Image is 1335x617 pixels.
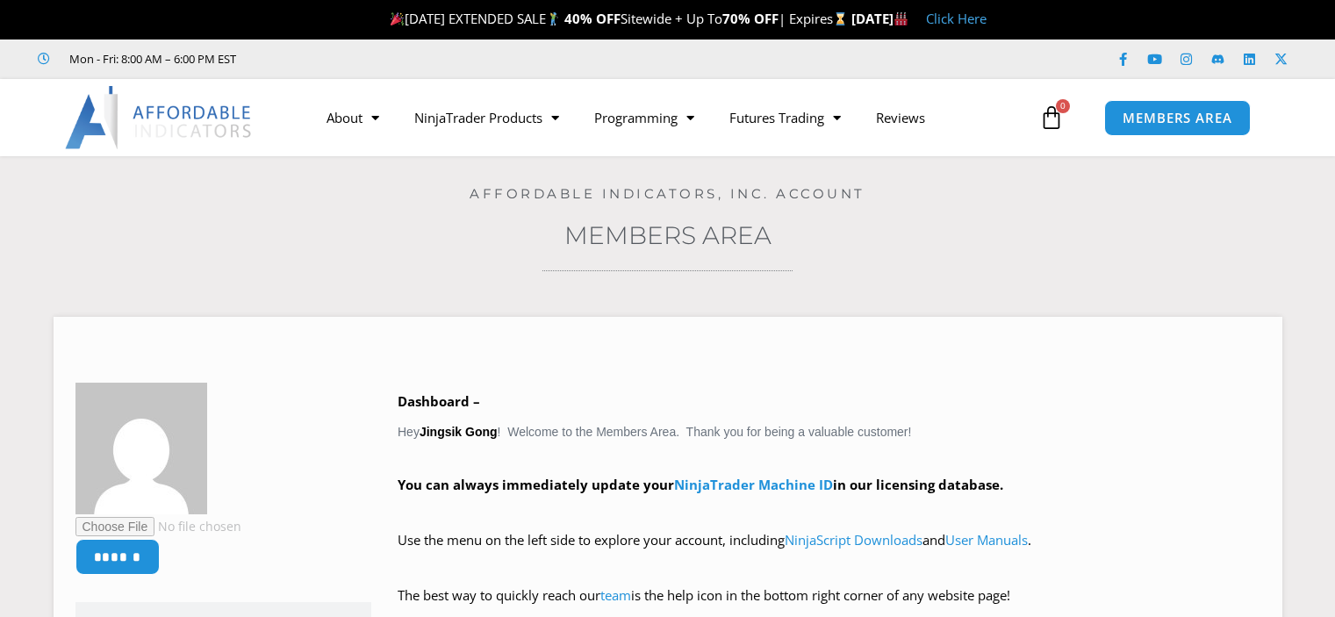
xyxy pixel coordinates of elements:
span: Mon - Fri: 8:00 AM – 6:00 PM EST [65,48,236,69]
a: Programming [577,97,712,138]
strong: 70% OFF [722,10,779,27]
a: 0 [1013,92,1090,143]
img: 🏌️‍♂️ [547,12,560,25]
img: 🏭 [894,12,908,25]
strong: [DATE] [851,10,908,27]
strong: Jingsik Gong [420,425,498,439]
span: 0 [1056,99,1070,113]
nav: Menu [309,97,1035,138]
b: Dashboard – [398,392,480,410]
img: LogoAI | Affordable Indicators – NinjaTrader [65,86,254,149]
a: NinjaTrader Products [397,97,577,138]
a: Reviews [858,97,943,138]
img: ⌛ [834,12,847,25]
img: 🎉 [391,12,404,25]
span: [DATE] EXTENDED SALE Sitewide + Up To | Expires [386,10,851,27]
strong: You can always immediately update your in our licensing database. [398,476,1003,493]
a: User Manuals [945,531,1028,549]
strong: 40% OFF [564,10,621,27]
a: Affordable Indicators, Inc. Account [470,185,865,202]
iframe: Customer reviews powered by Trustpilot [261,50,524,68]
a: team [600,586,631,604]
a: Members Area [564,220,772,250]
a: Futures Trading [712,97,858,138]
span: MEMBERS AREA [1123,111,1232,125]
a: NinjaTrader Machine ID [674,476,833,493]
p: Use the menu on the left side to explore your account, including and . [398,528,1260,578]
a: Click Here [926,10,987,27]
img: 3e961ded3c57598c38b75bad42f30339efeb9c3e633a926747af0a11817a7dee [75,383,207,514]
a: NinjaScript Downloads [785,531,922,549]
a: About [309,97,397,138]
a: MEMBERS AREA [1104,100,1251,136]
